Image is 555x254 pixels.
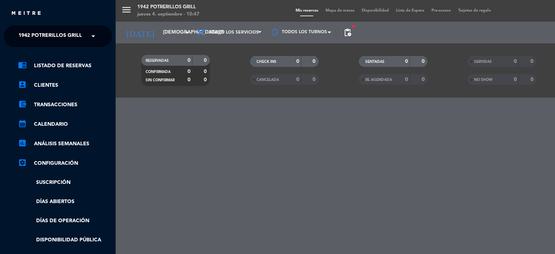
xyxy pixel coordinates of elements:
i: settings_applications [18,158,27,167]
a: Disponibilidad pública [18,236,112,244]
i: assessment [18,139,27,147]
span: 1942 Potrerillos Grill [18,29,82,44]
i: chrome_reader_mode [18,61,27,69]
a: chrome_reader_modeListado de Reservas [18,61,112,70]
a: Días de Operación [18,217,112,225]
a: calendar_monthCalendario [18,120,112,129]
a: Suscripción [18,178,112,187]
span: pending_actions [343,28,352,37]
a: account_boxClientes [18,81,112,90]
a: account_balance_walletTransacciones [18,100,112,109]
i: account_balance_wallet [18,100,27,108]
i: account_box [18,80,27,89]
span: fiber_manual_record [351,24,356,29]
a: Configuración [18,159,112,168]
a: Días abiertos [18,198,112,206]
a: assessmentANÁLISIS SEMANALES [18,139,112,148]
img: MEITRE [11,11,42,16]
i: calendar_month [18,119,27,128]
